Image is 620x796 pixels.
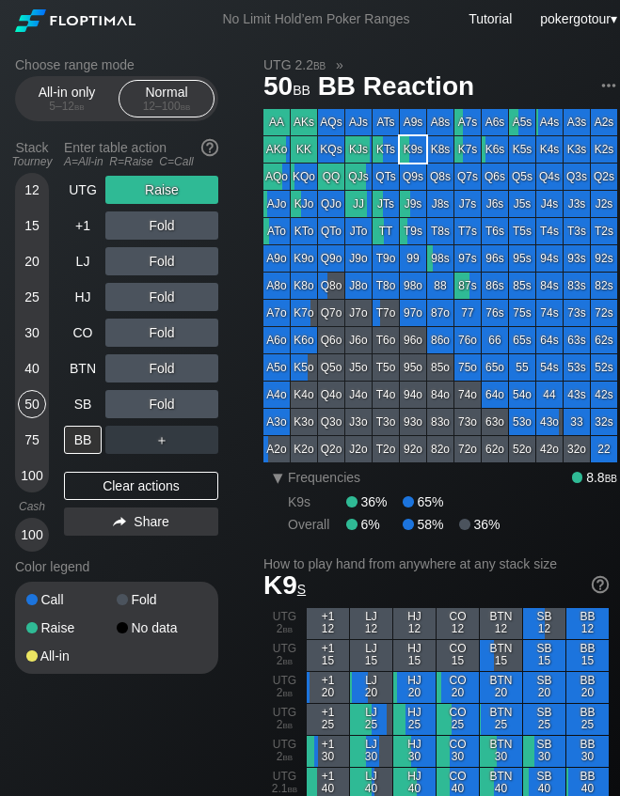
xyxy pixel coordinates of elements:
[400,136,426,163] div: K9s
[509,136,535,163] div: K5s
[283,654,294,667] span: bb
[291,109,317,135] div: AKs
[509,354,535,381] div: 55
[307,704,349,735] div: +1 25
[15,57,218,72] h2: Choose range mode
[509,191,535,217] div: J5s
[437,736,479,767] div: CO 30
[373,436,399,462] div: T2o
[291,191,317,217] div: KJo
[509,164,535,190] div: Q5s
[105,176,218,204] div: Raise
[326,57,353,72] span: »
[291,273,317,299] div: K8o
[288,494,346,509] div: K9s
[454,382,481,408] div: 74o
[400,327,426,353] div: 96o
[591,273,617,299] div: 82s
[564,354,590,381] div: 53s
[291,136,317,163] div: KK
[437,704,479,735] div: CO 25
[263,608,306,639] div: UTG 2
[318,300,344,326] div: Q7o
[523,640,565,671] div: SB 15
[482,327,508,353] div: 66
[263,354,290,381] div: A5o
[482,136,508,163] div: K6s
[373,191,399,217] div: JTs
[263,382,290,408] div: A4o
[454,164,481,190] div: Q7s
[18,283,46,311] div: 25
[454,109,481,135] div: A7s
[64,472,218,500] div: Clear actions
[540,11,611,26] span: pokergotour
[350,704,392,735] div: LJ 25
[345,409,372,435] div: J3o
[263,327,290,353] div: A6o
[536,273,563,299] div: 84s
[454,354,481,381] div: 75o
[523,704,565,735] div: SB 25
[469,11,512,26] a: Tutorial
[263,556,609,571] h2: How to play hand from anywhere at any stack size
[345,191,372,217] div: JJ
[373,164,399,190] div: QTs
[263,736,306,767] div: UTG 2
[564,218,590,244] div: T3s
[345,382,372,408] div: J4o
[263,672,306,703] div: UTG 2
[454,300,481,326] div: 77
[318,136,344,163] div: KQs
[564,136,590,163] div: K3s
[350,736,392,767] div: LJ 30
[480,640,522,671] div: BTN 15
[536,164,563,190] div: Q4s
[480,704,522,735] div: BTN 25
[74,100,85,113] span: bb
[482,300,508,326] div: 76s
[536,327,563,353] div: 64s
[482,164,508,190] div: Q6s
[427,245,453,272] div: 98s
[117,621,207,634] div: No data
[564,409,590,435] div: 33
[181,100,191,113] span: bb
[427,273,453,299] div: 88
[105,319,218,347] div: Fold
[18,247,46,275] div: 20
[64,133,218,176] div: Enter table action
[536,409,563,435] div: 43o
[591,327,617,353] div: 62s
[18,319,46,347] div: 30
[482,218,508,244] div: T6s
[8,500,56,513] div: Cash
[480,736,522,767] div: BTN 30
[437,640,479,671] div: CO 15
[400,191,426,217] div: J9s
[566,672,609,703] div: BB 20
[373,300,399,326] div: T7o
[591,300,617,326] div: 72s
[454,191,481,217] div: J7s
[64,155,218,168] div: A=All-in R=Raise C=Call
[509,218,535,244] div: T5s
[64,507,218,536] div: Share
[393,640,436,671] div: HJ 15
[373,245,399,272] div: T9o
[564,382,590,408] div: 43s
[263,436,290,462] div: A2o
[564,245,590,272] div: 93s
[566,608,609,639] div: BB 12
[454,136,481,163] div: K7s
[590,574,611,595] img: help.32db89a4.svg
[24,81,110,117] div: All-in only
[454,409,481,435] div: 73o
[263,640,306,671] div: UTG 2
[318,245,344,272] div: Q9o
[536,136,563,163] div: K4s
[373,109,399,135] div: ATs
[523,736,565,767] div: SB 30
[572,470,617,485] div: 8.8
[400,382,426,408] div: 94o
